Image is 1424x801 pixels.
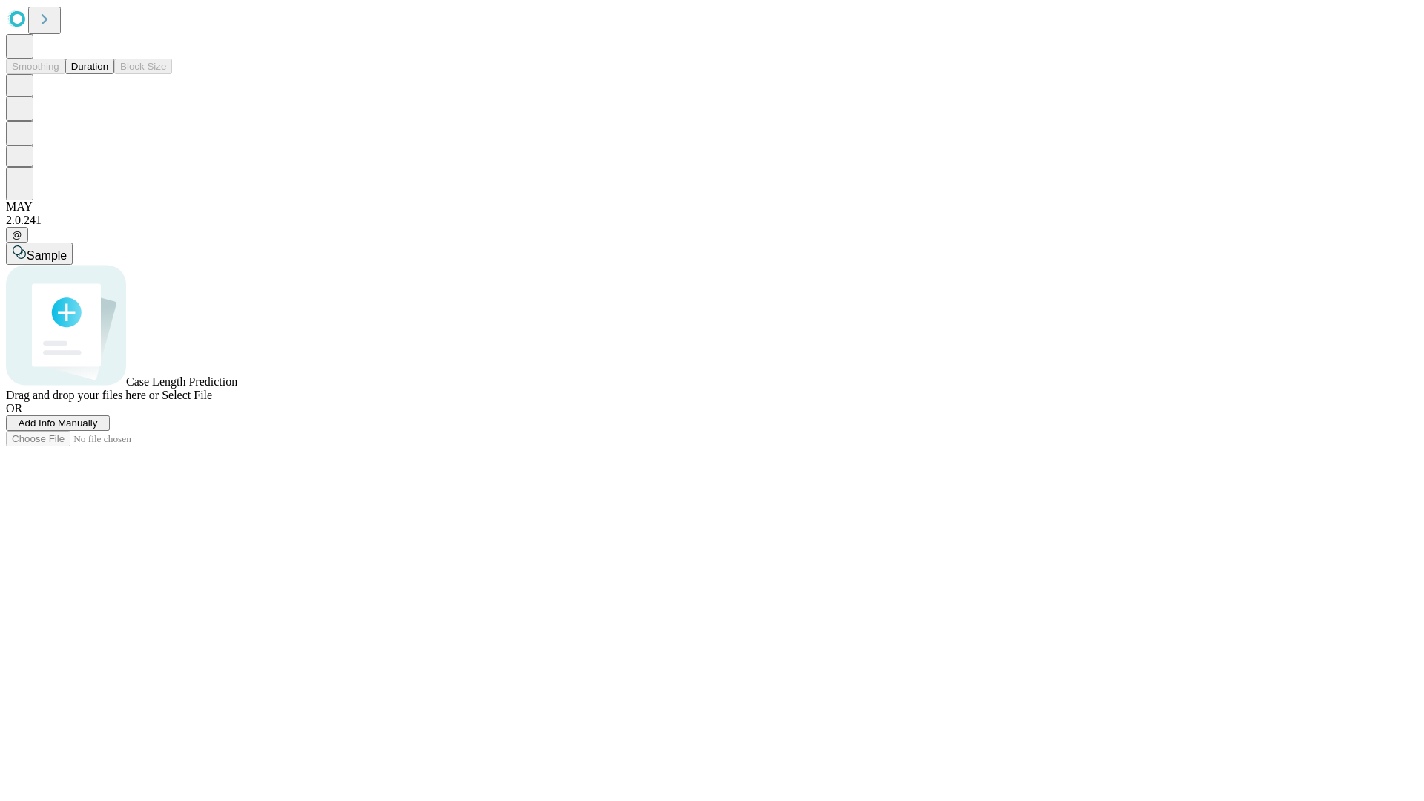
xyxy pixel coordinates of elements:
[114,59,172,74] button: Block Size
[12,229,22,240] span: @
[6,402,22,415] span: OR
[6,243,73,265] button: Sample
[6,200,1418,214] div: MAY
[6,214,1418,227] div: 2.0.241
[126,375,237,388] span: Case Length Prediction
[6,415,110,431] button: Add Info Manually
[6,389,159,401] span: Drag and drop your files here or
[6,59,65,74] button: Smoothing
[6,227,28,243] button: @
[162,389,212,401] span: Select File
[65,59,114,74] button: Duration
[27,249,67,262] span: Sample
[19,418,98,429] span: Add Info Manually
